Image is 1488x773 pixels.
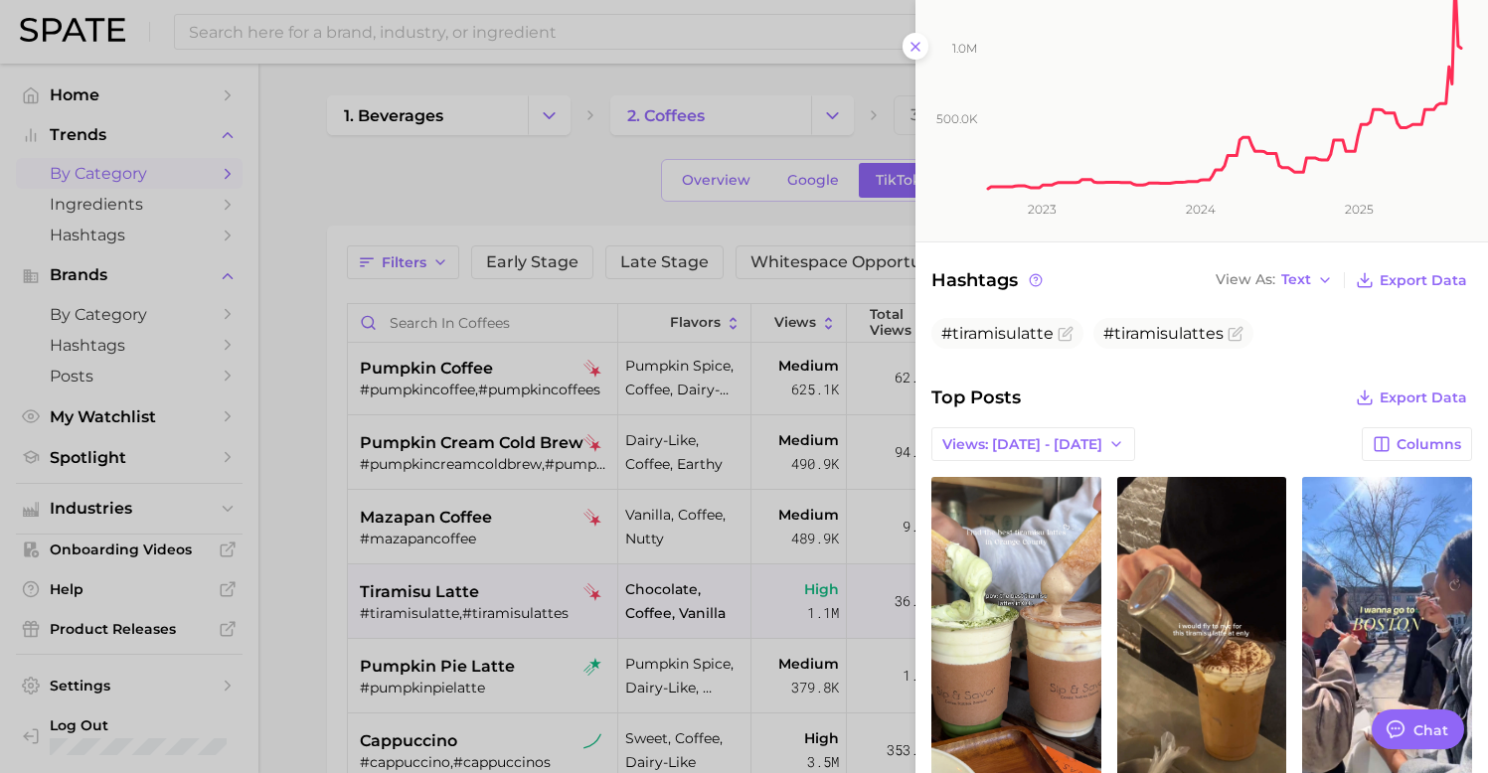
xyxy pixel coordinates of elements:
[1058,326,1074,342] button: Flag as miscategorized or irrelevant
[936,111,978,126] tspan: 500.0k
[1228,326,1243,342] button: Flag as miscategorized or irrelevant
[1186,202,1216,217] tspan: 2024
[1281,274,1311,285] span: Text
[1380,389,1467,406] span: Export Data
[941,324,1054,343] span: #tiramisulatte
[931,266,1046,294] span: Hashtags
[1345,202,1374,217] tspan: 2025
[942,436,1102,453] span: Views: [DATE] - [DATE]
[1103,324,1224,343] span: #tiramisulattes
[1211,267,1338,293] button: View AsText
[1216,274,1275,285] span: View As
[1351,384,1472,411] button: Export Data
[952,41,977,56] tspan: 1.0m
[1380,272,1467,289] span: Export Data
[1351,266,1472,294] button: Export Data
[931,427,1135,461] button: Views: [DATE] - [DATE]
[1362,427,1472,461] button: Columns
[931,384,1021,411] span: Top Posts
[1028,202,1057,217] tspan: 2023
[1397,436,1461,453] span: Columns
